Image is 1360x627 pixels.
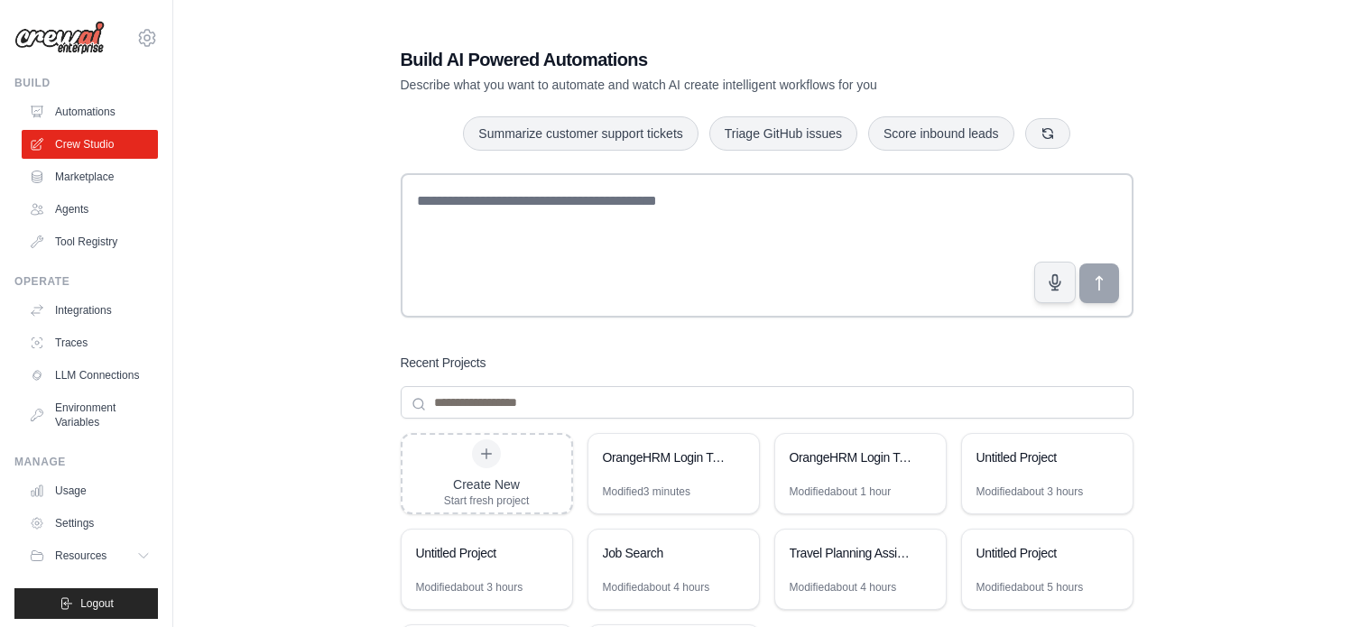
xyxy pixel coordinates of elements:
div: Modified about 3 hours [416,580,523,595]
a: Tool Registry [22,227,158,256]
div: Start fresh project [444,493,530,508]
div: Modified 3 minutes [603,484,690,499]
button: Summarize customer support tickets [463,116,698,151]
h1: Build AI Powered Automations [401,47,1007,72]
p: Describe what you want to automate and watch AI create intelligent workflows for you [401,76,1007,94]
a: Agents [22,195,158,224]
div: Operate [14,274,158,289]
a: Traces [22,328,158,357]
div: Untitled Project [976,448,1100,466]
a: Crew Studio [22,130,158,159]
a: LLM Connections [22,361,158,390]
div: OrangeHRM Login Test Automation [603,448,726,466]
img: Logo [14,21,105,55]
a: Automations [22,97,158,126]
a: Integrations [22,296,158,325]
a: Usage [22,476,158,505]
div: Untitled Project [976,544,1100,562]
button: Triage GitHub issues [709,116,857,151]
div: Modified about 1 hour [790,484,892,499]
div: Modified about 4 hours [603,580,710,595]
div: Untitled Project [416,544,540,562]
div: Modified about 3 hours [976,484,1084,499]
h3: Recent Projects [401,354,486,372]
span: Resources [55,549,106,563]
div: Modified about 4 hours [790,580,897,595]
button: Logout [14,588,158,619]
div: Modified about 5 hours [976,580,1084,595]
div: Manage [14,455,158,469]
div: OrangeHRM Login Test Automation [790,448,913,466]
a: Environment Variables [22,393,158,437]
button: Click to speak your automation idea [1034,262,1076,303]
div: Create New [444,475,530,493]
button: Resources [22,541,158,570]
div: Build [14,76,158,90]
div: Travel Planning Assistant [790,544,913,562]
button: Score inbound leads [868,116,1014,151]
a: Marketplace [22,162,158,191]
a: Settings [22,509,158,538]
div: Job Search [603,544,726,562]
span: Logout [80,596,114,611]
button: Get new suggestions [1025,118,1070,149]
